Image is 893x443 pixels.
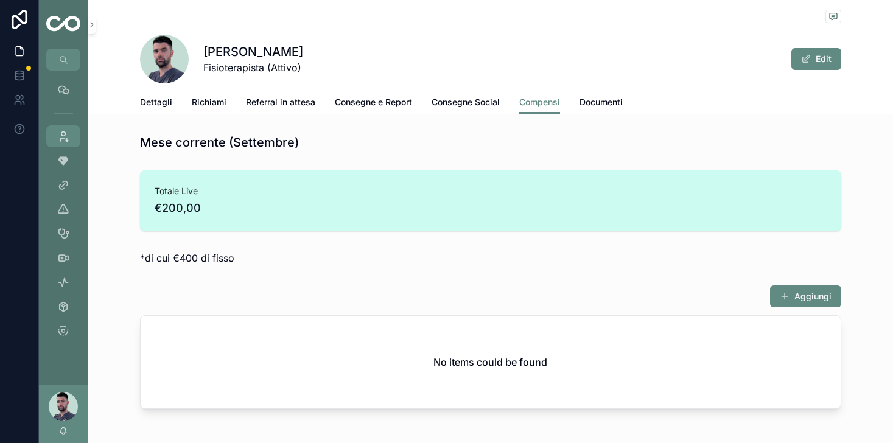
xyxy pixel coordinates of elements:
span: Fisioterapista (Attivo) [203,60,303,75]
span: Documenti [580,96,623,108]
div: scrollable content [39,71,88,358]
span: Dettagli [140,96,172,108]
span: Totale Live [155,185,827,197]
span: *di cui €400 di fisso [140,252,234,264]
h2: No items could be found [433,355,547,369]
a: Dettagli [140,91,172,116]
h1: [PERSON_NAME] [203,43,303,60]
a: Consegne e Report [335,91,412,116]
a: Richiami [192,91,226,116]
h1: Mese corrente (Settembre) [140,134,299,151]
span: Consegne e Report [335,96,412,108]
span: Consegne Social [432,96,500,108]
button: Edit [791,48,841,70]
a: Compensi [519,91,560,114]
a: Referral in attesa [246,91,315,116]
span: €200,00 [155,200,827,217]
button: Aggiungi [770,285,841,307]
img: App logo [46,16,80,33]
span: Richiami [192,96,226,108]
a: Documenti [580,91,623,116]
a: Consegne Social [432,91,500,116]
span: Compensi [519,96,560,108]
span: Referral in attesa [246,96,315,108]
